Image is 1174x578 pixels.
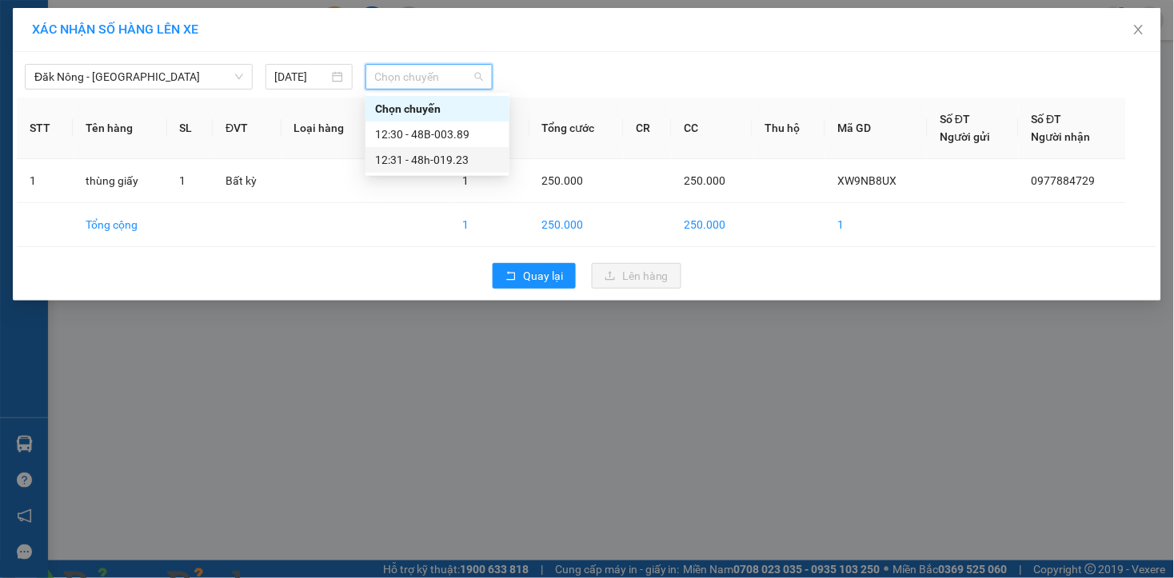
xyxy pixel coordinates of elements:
td: thùng giấy [73,159,167,203]
b: Nhà xe Thiên Trung [64,13,144,110]
input: 14/08/2025 [275,68,329,86]
h2: XW9NB8UX [9,114,129,141]
td: Bất kỳ [213,159,281,203]
div: 12:31 - 48h-019.23 [375,151,500,169]
button: rollbackQuay lại [493,263,576,289]
b: [DOMAIN_NAME] [212,13,386,39]
td: 1 [825,203,927,247]
span: 1 [180,174,186,187]
span: XÁC NHẬN SỐ HÀNG LÊN XE [32,22,198,37]
th: CC [672,98,753,159]
img: logo.jpg [9,24,56,104]
span: Đăk Nông - Hà Nội [34,65,243,89]
td: 250.000 [672,203,753,247]
span: XW9NB8UX [838,174,897,187]
th: ĐVT [213,98,281,159]
div: Chọn chuyến [365,96,509,122]
th: SL [167,98,214,159]
span: 0977884729 [1032,174,1096,187]
button: Close [1116,8,1161,53]
th: Mã GD [825,98,927,159]
span: Người gửi [940,130,991,143]
button: uploadLên hàng [592,263,681,289]
span: Số ĐT [1032,113,1062,126]
th: Tổng cước [529,98,624,159]
div: Chọn chuyến [375,100,500,118]
th: Thu hộ [753,98,825,159]
th: STT [17,98,73,159]
td: 1 [17,159,73,203]
span: Chọn chuyến [375,65,483,89]
span: 250.000 [542,174,584,187]
h1: Giao dọc đường [84,114,295,225]
span: rollback [505,270,517,283]
span: 1 [462,174,469,187]
span: Số ĐT [940,113,971,126]
span: Quay lại [523,267,563,285]
div: 12:30 - 48B-003.89 [375,126,500,143]
td: 1 [449,203,529,247]
td: 250.000 [529,203,624,247]
span: close [1132,23,1145,36]
th: Loại hàng [282,98,373,159]
span: 250.000 [685,174,726,187]
th: Tên hàng [73,98,167,159]
span: Người nhận [1032,130,1091,143]
td: Tổng cộng [73,203,167,247]
th: CR [624,98,672,159]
